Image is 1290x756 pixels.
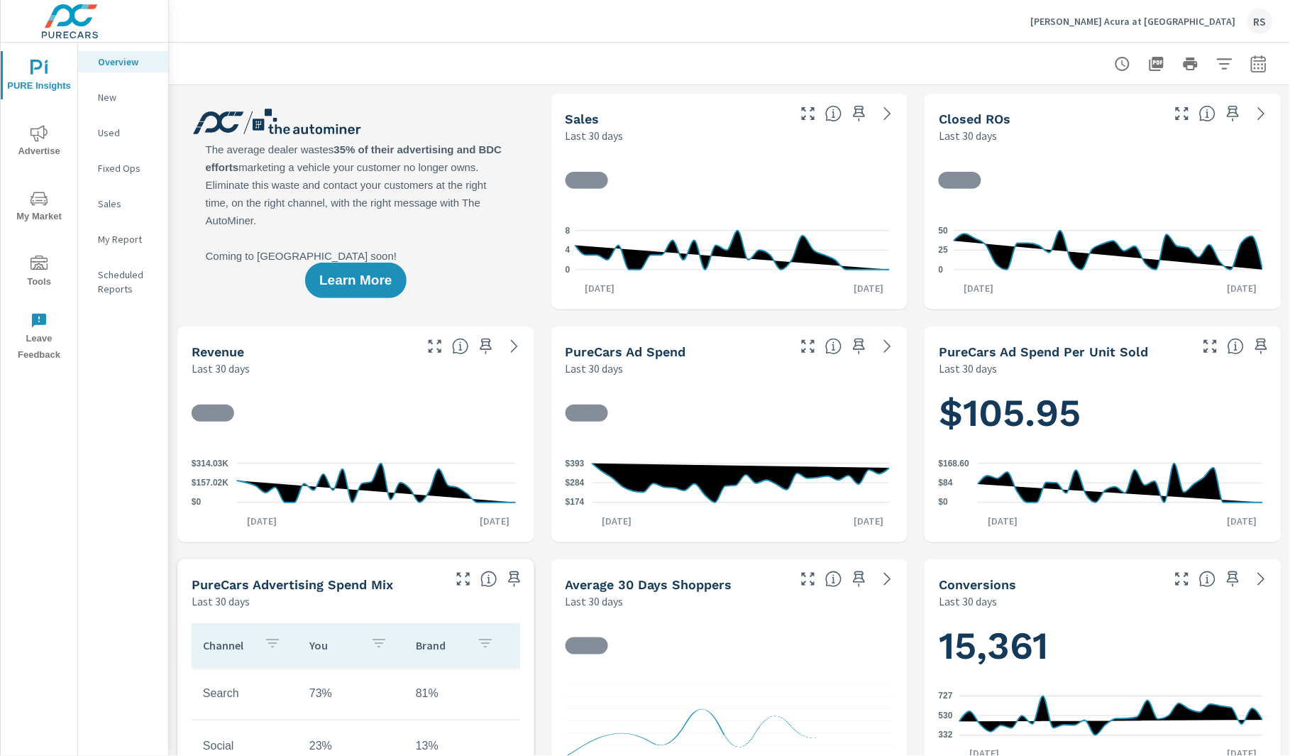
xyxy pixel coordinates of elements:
p: [DATE] [1218,514,1267,528]
p: [DATE] [575,281,624,295]
text: $84 [939,478,953,488]
p: [DATE] [470,514,520,528]
text: 727 [939,691,953,701]
p: Fixed Ops [98,161,157,175]
p: [DATE] [978,514,1028,528]
span: Save this to your personalized report [503,568,526,591]
button: Make Fullscreen [424,335,446,358]
span: Save this to your personalized report [848,335,871,358]
text: 50 [939,226,949,236]
div: Scheduled Reports [78,264,168,300]
span: Number of vehicles sold by the dealership over the selected date range. [Source: This data is sou... [825,105,842,122]
h1: $105.95 [939,389,1267,437]
button: Make Fullscreen [1199,335,1222,358]
p: Channel [203,638,253,652]
span: Save this to your personalized report [1222,568,1245,591]
span: This table looks at how you compare to the amount of budget you spend per channel as opposed to y... [480,571,497,588]
p: Brand [416,638,465,652]
a: See more details in report [1250,102,1273,125]
div: nav menu [1,43,77,369]
button: Make Fullscreen [797,568,820,591]
span: Save this to your personalized report [848,568,871,591]
button: Make Fullscreen [1171,102,1193,125]
p: Last 30 days [939,593,997,610]
text: $314.03K [192,459,228,469]
button: Make Fullscreen [452,568,475,591]
span: Save this to your personalized report [1250,335,1273,358]
td: 73% [298,676,404,711]
p: Last 30 days [192,593,250,610]
div: My Report [78,229,168,250]
h5: Revenue [192,344,244,359]
text: 530 [939,711,953,721]
span: Average cost of advertising per each vehicle sold at the dealer over the selected date range. The... [1228,338,1245,355]
span: Learn More [319,274,392,287]
p: My Report [98,232,157,246]
span: PURE Insights [5,60,73,94]
span: Leave Feedback [5,312,73,363]
button: Print Report [1176,50,1205,78]
span: Total cost of media for all PureCars channels for the selected dealership group over the selected... [825,338,842,355]
td: 78% [511,676,617,711]
td: Search [192,676,298,711]
h5: Sales [566,111,600,126]
button: "Export Report to PDF" [1142,50,1171,78]
h5: Closed ROs [939,111,1010,126]
button: Make Fullscreen [1171,568,1193,591]
p: You [309,638,359,652]
p: [DATE] [1218,281,1267,295]
span: Save this to your personalized report [1222,102,1245,125]
text: $168.60 [939,459,970,469]
a: See more details in report [876,335,899,358]
p: [DATE] [844,281,893,295]
p: Used [98,126,157,140]
span: A rolling 30 day total of daily Shoppers on the dealership website, averaged over the selected da... [825,571,842,588]
text: $393 [566,459,585,469]
h1: 15,361 [939,622,1267,670]
text: $0 [192,498,202,508]
p: Last 30 days [566,360,624,377]
span: Advertise [5,125,73,160]
div: Used [78,122,168,143]
text: 0 [939,265,944,275]
span: Total sales revenue over the selected date range. [Source: This data is sourced from the dealer’s... [452,338,469,355]
p: [DATE] [844,514,893,528]
p: Overview [98,55,157,69]
a: See more details in report [503,335,526,358]
p: [DATE] [237,514,287,528]
h5: PureCars Ad Spend [566,344,686,359]
div: New [78,87,168,108]
a: See more details in report [1250,568,1273,591]
p: [PERSON_NAME] Acura at [GEOGRAPHIC_DATA] [1031,15,1236,28]
text: 25 [939,246,949,256]
text: $174 [566,498,585,508]
span: Save this to your personalized report [475,335,497,358]
h5: Conversions [939,577,1016,592]
span: My Market [5,190,73,225]
button: Learn More [305,263,406,298]
p: Last 30 days [939,127,997,144]
h5: Average 30 Days Shoppers [566,577,732,592]
p: Last 30 days [566,127,624,144]
div: RS [1247,9,1273,34]
div: Sales [78,193,168,214]
a: See more details in report [876,102,899,125]
p: [DATE] [592,514,641,528]
button: Select Date Range [1245,50,1273,78]
button: Make Fullscreen [797,102,820,125]
div: Fixed Ops [78,158,168,179]
span: Number of Repair Orders Closed by the selected dealership group over the selected time range. [So... [1199,105,1216,122]
p: New [98,90,157,104]
p: Last 30 days [939,360,997,377]
text: $157.02K [192,478,228,488]
a: See more details in report [876,568,899,591]
text: 0 [566,265,570,275]
text: 4 [566,246,570,256]
button: Apply Filters [1211,50,1239,78]
td: 81% [404,676,511,711]
span: Save this to your personalized report [848,102,871,125]
span: Tools [5,256,73,290]
text: $284 [566,478,585,488]
text: $0 [939,498,949,508]
p: Last 30 days [192,360,250,377]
